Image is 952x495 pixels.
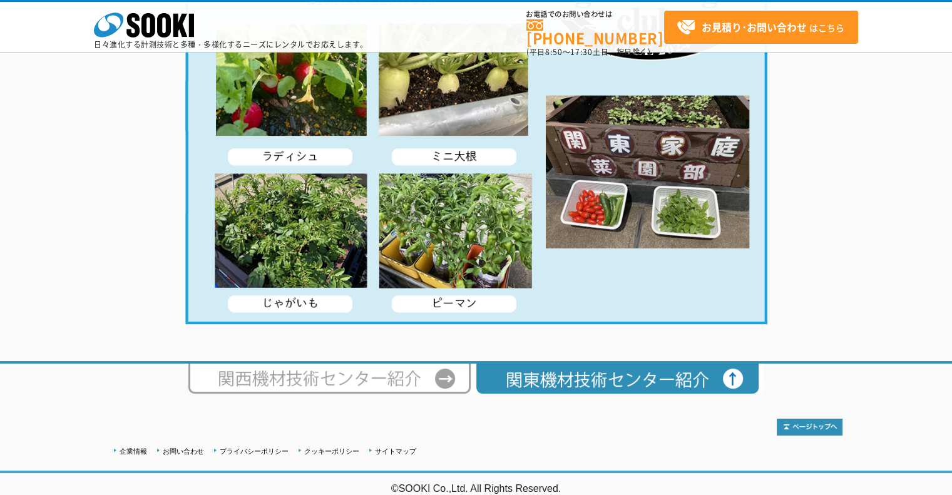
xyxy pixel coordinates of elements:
[777,419,842,436] img: トップページへ
[188,382,476,391] a: 西日本テクニカルセンター紹介
[570,46,593,58] span: 17:30
[188,364,476,394] img: 西日本テクニカルセンター紹介
[220,447,289,455] a: プライバシーポリシー
[476,382,764,391] a: 関東機材技術センター紹介
[526,11,664,18] span: お電話でのお問い合わせは
[304,447,359,455] a: クッキーポリシー
[375,447,416,455] a: サイトマップ
[677,18,844,37] span: はこちら
[526,46,650,58] span: (平日 ～ 土日、祝日除く)
[120,447,147,455] a: 企業情報
[94,41,368,48] p: 日々進化する計測技術と多種・多様化するニーズにレンタルでお応えします。
[702,19,807,34] strong: お見積り･お問い合わせ
[664,11,858,44] a: お見積り･お問い合わせはこちら
[163,447,204,455] a: お問い合わせ
[476,364,764,394] img: 関東機材技術センター紹介
[526,19,664,45] a: [PHONE_NUMBER]
[545,46,563,58] span: 8:50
